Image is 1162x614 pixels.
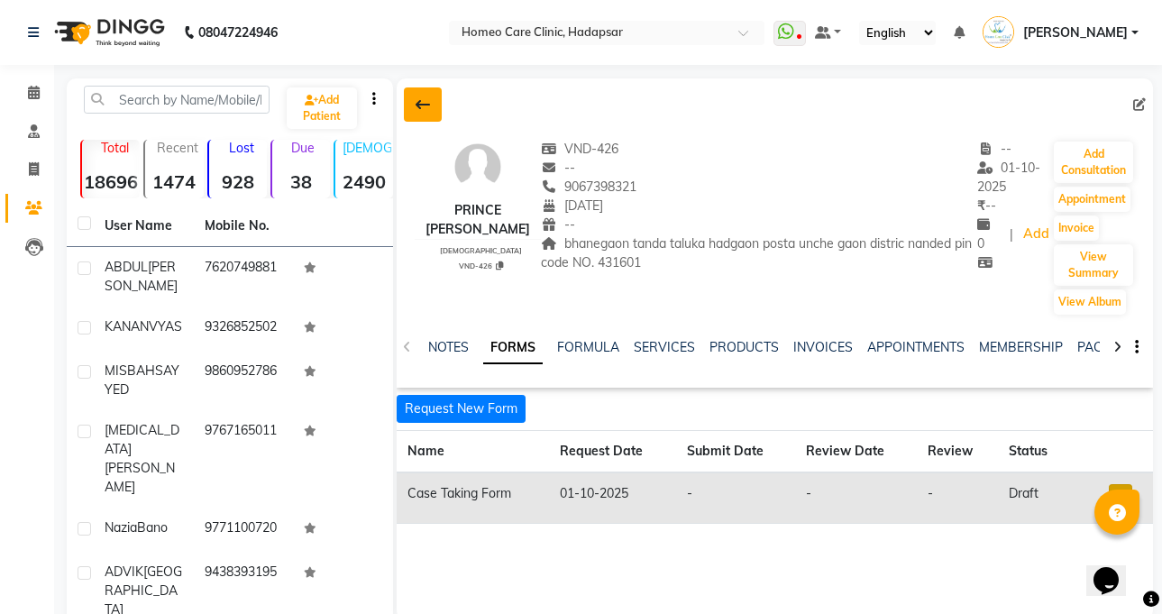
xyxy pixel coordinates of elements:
[397,395,526,423] button: Request New Form
[105,564,143,580] span: ADVIK
[272,170,330,193] strong: 38
[145,170,203,193] strong: 1474
[397,472,549,524] td: Case Taking Form
[793,339,853,355] a: INVOICES
[198,7,278,58] b: 08047224946
[440,246,522,255] span: [DEMOGRAPHIC_DATA]
[94,206,194,247] th: User Name
[676,472,796,524] td: -
[977,141,1011,157] span: --
[1054,215,1099,241] button: Invoice
[541,179,636,195] span: 9067398321
[105,362,155,379] span: MISBAH
[977,197,996,214] span: --
[634,339,695,355] a: SERVICES
[194,410,294,508] td: 9767165011
[46,7,169,58] img: logo
[149,318,182,334] span: VYAS
[1010,225,1013,244] span: |
[917,472,998,524] td: -
[1086,542,1144,596] iframe: chat widget
[541,160,575,176] span: --
[422,259,542,271] div: VND-426
[194,351,294,410] td: 9860952786
[676,431,796,473] th: Submit Date
[549,431,676,473] th: Request Date
[194,206,294,247] th: Mobile No.
[137,519,168,536] span: Bano
[795,431,917,473] th: Review Date
[105,519,137,536] span: Nazia
[428,339,469,355] a: NOTES
[983,16,1014,48] img: Dr Nupur Jain
[998,431,1072,473] th: Status
[557,339,619,355] a: FORMULA
[451,140,505,194] img: avatar
[795,472,917,524] td: -
[917,431,998,473] th: Review
[216,140,267,156] p: Lost
[335,170,393,193] strong: 2490
[1020,222,1052,247] a: Add
[541,141,618,157] span: VND-426
[483,332,543,364] a: FORMS
[105,259,148,275] span: ABDUL
[415,201,542,239] div: PRINCE [PERSON_NAME]
[977,197,985,214] span: ₹
[977,160,1040,195] span: 01-10-2025
[1054,289,1126,315] button: View Album
[549,472,676,524] td: 01-10-2025
[89,140,140,156] p: Total
[397,431,549,473] th: Name
[276,140,330,156] p: Due
[709,339,779,355] a: PRODUCTS
[84,86,270,114] input: Search by Name/Mobile/Email/Code
[194,307,294,351] td: 9326852502
[287,87,357,129] a: Add Patient
[541,235,972,270] span: bhanegaon tanda taluka hadgaon posta unche gaon distric nanded pin code NO. 431601
[979,339,1063,355] a: MEMBERSHIP
[1077,339,1144,355] a: PACKAGES
[404,87,442,122] div: Back to Client
[209,170,267,193] strong: 928
[343,140,393,156] p: [DEMOGRAPHIC_DATA]
[977,216,997,252] span: 0
[541,216,575,233] span: --
[194,247,294,307] td: 7620749881
[1054,187,1130,212] button: Appointment
[105,422,179,495] span: [MEDICAL_DATA][PERSON_NAME]
[105,318,149,334] span: KANAN
[541,197,603,214] span: [DATE]
[82,170,140,193] strong: 18696
[867,339,965,355] a: APPOINTMENTS
[998,472,1072,524] td: draft
[152,140,203,156] p: Recent
[1054,244,1133,286] button: View Summary
[1054,142,1133,183] button: Add Consultation
[194,508,294,552] td: 9771100720
[1023,23,1128,42] span: [PERSON_NAME]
